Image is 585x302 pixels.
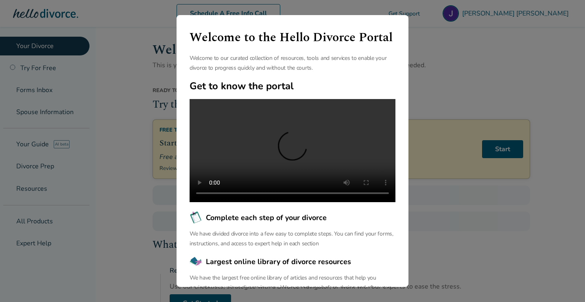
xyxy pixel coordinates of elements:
[190,79,395,93] h2: Get to know the portal
[190,211,203,224] img: Complete each step of your divorce
[206,212,327,223] span: Complete each step of your divorce
[190,28,395,47] h1: Welcome to the Hello Divorce Portal
[190,53,395,73] p: Welcome to our curated collection of resources, tools and services to enable your divorce to prog...
[190,229,395,249] p: We have divided divorce into a few easy to complete steps. You can find your forms, instructions,...
[206,256,351,267] span: Largest online library of divorce resources
[544,263,585,302] iframe: Chat Widget
[190,255,203,268] img: Largest online library of divorce resources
